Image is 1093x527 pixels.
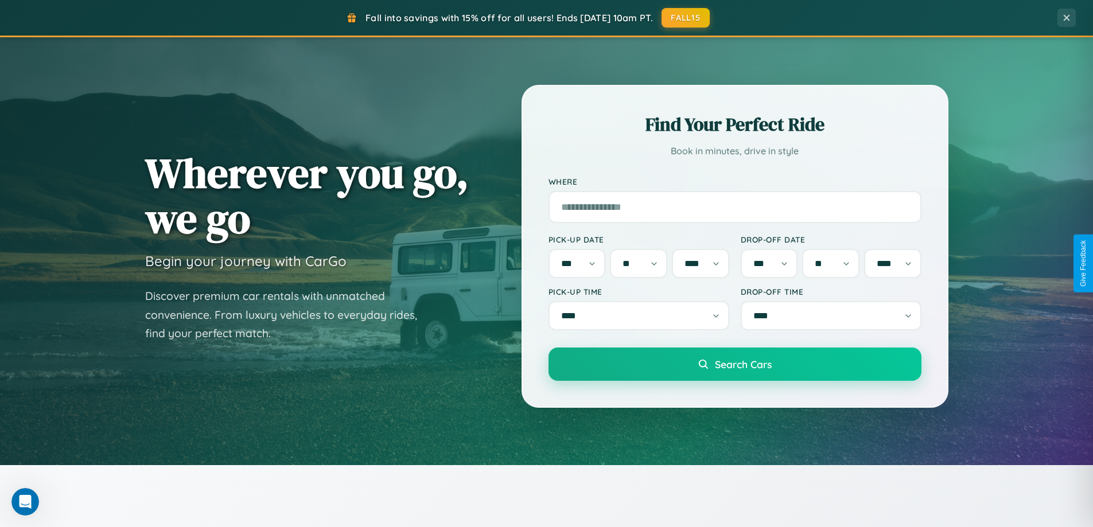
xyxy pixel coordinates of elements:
[11,488,39,516] iframe: Intercom live chat
[549,235,729,244] label: Pick-up Date
[1079,240,1087,287] div: Give Feedback
[715,358,772,370] span: Search Cars
[145,287,432,343] p: Discover premium car rentals with unmatched convenience. From luxury vehicles to everyday rides, ...
[145,252,347,270] h3: Begin your journey with CarGo
[549,348,921,381] button: Search Cars
[741,287,921,296] label: Drop-off Time
[549,287,729,296] label: Pick-up Time
[741,235,921,244] label: Drop-off Date
[549,177,921,186] label: Where
[365,12,653,24] span: Fall into savings with 15% off for all users! Ends [DATE] 10am PT.
[549,143,921,159] p: Book in minutes, drive in style
[549,112,921,137] h2: Find Your Perfect Ride
[145,150,469,241] h1: Wherever you go, we go
[662,8,710,28] button: FALL15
